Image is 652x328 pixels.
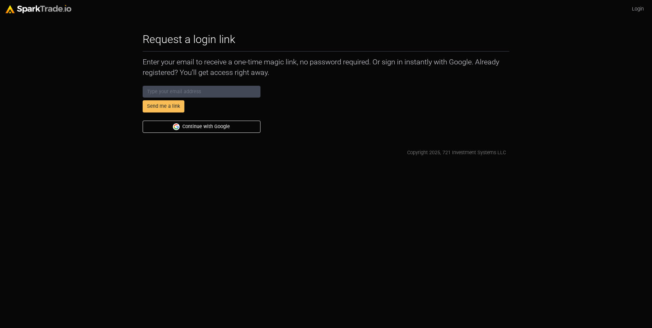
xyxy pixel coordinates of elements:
[143,57,509,77] p: Enter your email to receive a one-time magic link, no password required. Or sign in instantly wit...
[5,5,71,13] img: sparktrade.png
[173,123,180,130] img: Google
[407,149,506,157] div: Copyright 2025, 721 Investment Systems LLC
[143,121,260,133] button: Continue with Google
[143,86,260,98] input: Type your email address
[143,100,184,112] button: Send me a link
[629,3,647,16] a: Login
[143,33,235,46] h2: Request a login link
